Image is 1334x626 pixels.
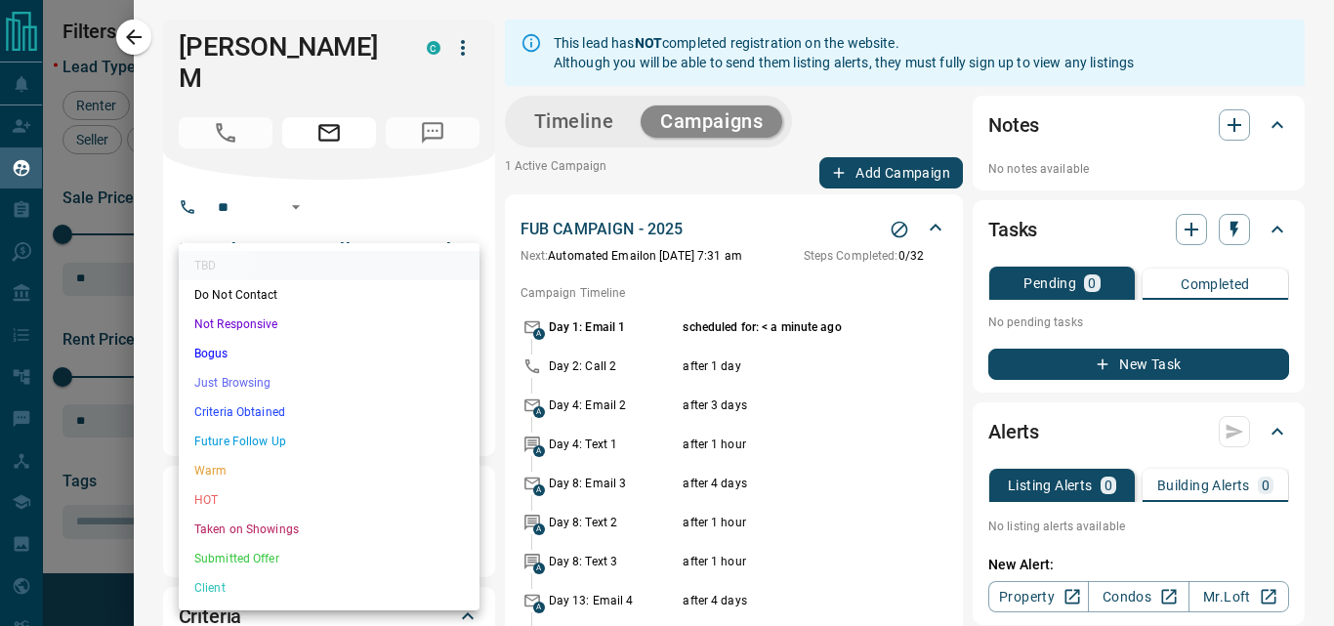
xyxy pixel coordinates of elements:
[179,485,479,515] li: HOT
[179,339,479,368] li: Bogus
[179,515,479,544] li: Taken on Showings
[179,456,479,485] li: Warm
[179,427,479,456] li: Future Follow Up
[179,368,479,397] li: Just Browsing
[179,310,479,339] li: Not Responsive
[179,280,479,310] li: Do Not Contact
[179,573,479,603] li: Client
[179,544,479,573] li: Submitted Offer
[179,397,479,427] li: Criteria Obtained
